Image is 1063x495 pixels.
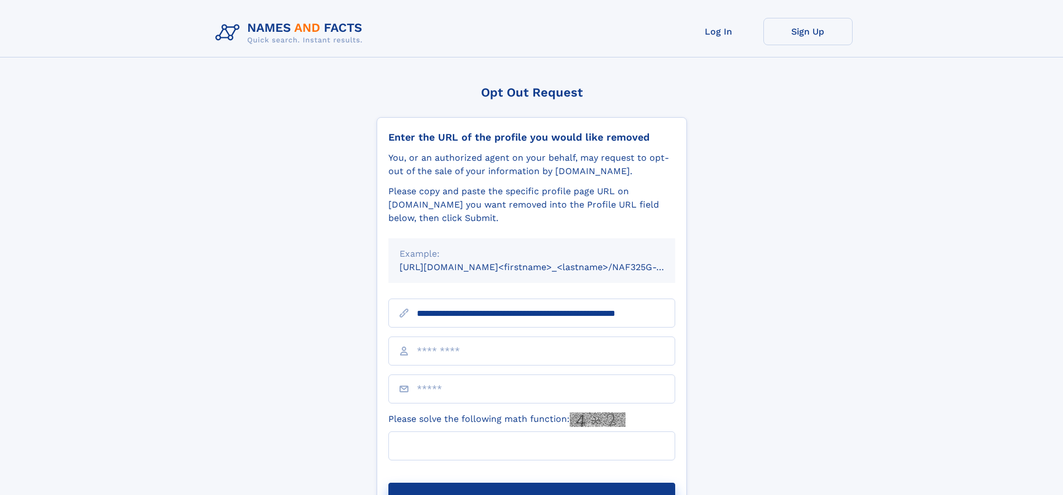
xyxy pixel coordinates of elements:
[388,412,626,427] label: Please solve the following math function:
[400,247,664,261] div: Example:
[400,262,696,272] small: [URL][DOMAIN_NAME]<firstname>_<lastname>/NAF325G-xxxxxxxx
[674,18,763,45] a: Log In
[377,85,687,99] div: Opt Out Request
[388,131,675,143] div: Enter the URL of the profile you would like removed
[763,18,853,45] a: Sign Up
[388,151,675,178] div: You, or an authorized agent on your behalf, may request to opt-out of the sale of your informatio...
[388,185,675,225] div: Please copy and paste the specific profile page URL on [DOMAIN_NAME] you want removed into the Pr...
[211,18,372,48] img: Logo Names and Facts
